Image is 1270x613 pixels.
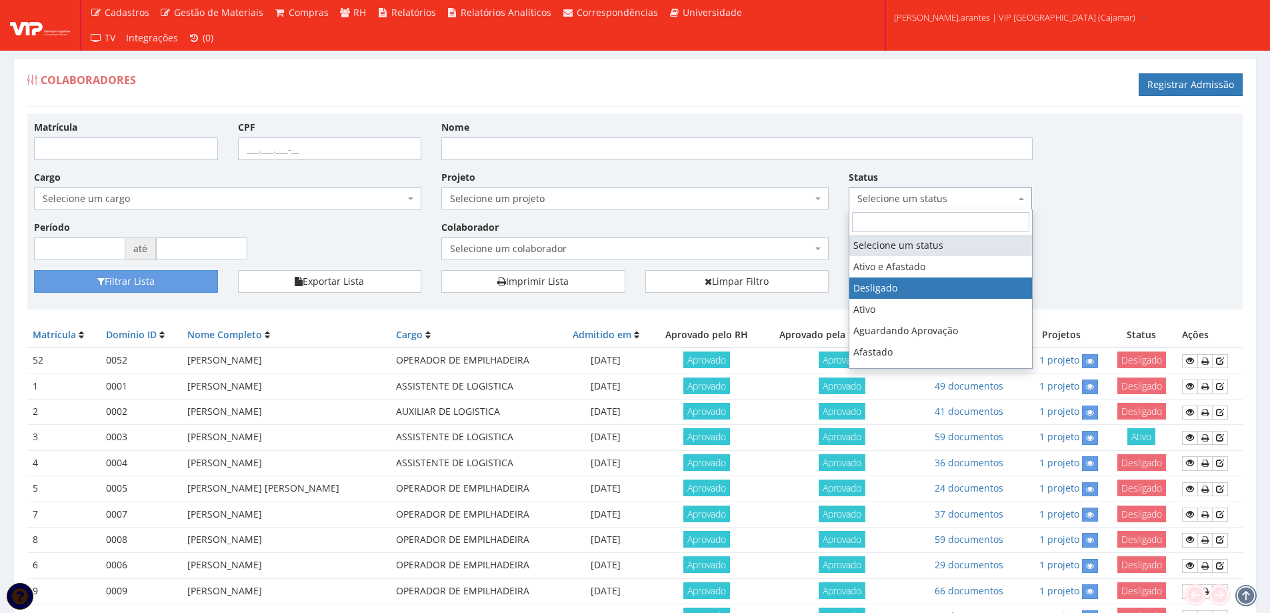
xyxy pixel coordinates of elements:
a: 1 projeto [1039,380,1079,392]
a: Admitido em [573,328,631,341]
a: 29 documentos [935,558,1003,571]
th: Projetos [1015,323,1107,348]
a: Integrações [121,25,183,51]
td: 0003 [101,425,183,450]
span: Desligado [1117,378,1166,394]
label: Nome [441,121,469,134]
td: [DATE] [560,348,651,374]
td: 3 [27,425,101,450]
a: 36 documentos [935,456,1003,469]
label: Colaborador [441,221,499,234]
span: Aprovado [819,428,865,445]
span: Aprovado [819,582,865,599]
span: Aprovado [683,531,730,548]
span: [PERSON_NAME].arantes | VIP [GEOGRAPHIC_DATA] (Cajamar) [894,11,1135,24]
button: Exportar Lista [238,270,422,293]
a: (0) [183,25,219,51]
span: Desligado [1117,506,1166,522]
td: OPERADOR DE EMPILHADEIRA [391,476,561,502]
td: 1 [27,374,101,399]
span: Universidade [683,6,742,19]
a: 1 projeto [1039,430,1079,443]
td: 0005 [101,476,183,502]
span: Selecione um status [849,187,1033,210]
a: Domínio ID [106,328,157,341]
td: [DATE] [560,450,651,476]
td: [DATE] [560,527,651,552]
a: 66 documentos [935,584,1003,597]
span: Aprovado [819,378,865,394]
li: Aguardando Dados do Colaborador [849,363,1032,384]
a: Matrícula [33,328,76,341]
a: Imprimir Lista [441,270,625,293]
td: ASSISTENTE DE LOGISTICA [391,450,561,476]
span: Selecione um colaborador [450,242,812,255]
a: 24 documentos [935,482,1003,494]
label: Projeto [441,171,475,184]
span: Aprovado [819,556,865,573]
td: [PERSON_NAME] [182,450,390,476]
td: [DATE] [560,400,651,425]
td: 0001 [101,374,183,399]
span: Aprovado [683,480,730,496]
span: Ativo [1127,428,1155,445]
li: Ativo [849,299,1032,320]
td: OPERADOR DE EMPILHADEIRA [391,578,561,604]
td: 0006 [101,553,183,578]
a: 41 documentos [935,405,1003,418]
label: Período [34,221,70,234]
td: OPERADOR DE EMPILHADEIRA [391,527,561,552]
span: Aprovado [819,506,865,522]
td: 5 [27,476,101,502]
td: 0008 [101,527,183,552]
td: OPERADOR DE EMPILHADEIRA [391,348,561,374]
span: Aprovado [819,531,865,548]
td: 7 [27,502,101,527]
a: 1 projeto [1039,558,1079,571]
span: Desligado [1117,352,1166,368]
td: [PERSON_NAME] [182,425,390,450]
td: [DATE] [560,502,651,527]
label: Matrícula [34,121,77,134]
label: Status [849,171,878,184]
li: Selecione um status [849,235,1032,256]
a: 59 documentos [935,533,1003,546]
th: Ações [1177,323,1243,348]
span: Aprovado [683,352,730,368]
td: [PERSON_NAME] [182,400,390,425]
td: [PERSON_NAME] [182,502,390,527]
a: 1 projeto [1039,354,1079,366]
td: 6 [27,553,101,578]
span: Selecione um status [857,192,1016,205]
span: Aprovado [683,454,730,471]
a: 59 documentos [935,430,1003,443]
span: TV [105,31,115,44]
a: TV [85,25,121,51]
label: Cargo [34,171,61,184]
td: [PERSON_NAME] [PERSON_NAME] [182,476,390,502]
a: 1 projeto [1039,584,1079,597]
td: [DATE] [560,553,651,578]
th: Aprovado pelo RH [651,323,761,348]
td: [DATE] [560,578,651,604]
li: Ativo e Afastado [849,256,1032,277]
span: Desligado [1117,480,1166,496]
a: 37 documentos [935,508,1003,520]
a: 1 projeto [1039,405,1079,418]
span: Cadastros [105,6,149,19]
img: logo [10,15,70,35]
td: [PERSON_NAME] [182,527,390,552]
td: [PERSON_NAME] [182,374,390,399]
span: Selecione um projeto [450,192,812,205]
td: 9 [27,578,101,604]
button: Filtrar Lista [34,270,218,293]
td: [PERSON_NAME] [182,578,390,604]
td: [DATE] [560,374,651,399]
a: Registrar Admissão [1139,73,1243,96]
a: 49 documentos [935,380,1003,392]
span: (0) [203,31,213,44]
span: Desligado [1117,454,1166,471]
input: ___.___.___-__ [238,137,422,160]
span: Desligado [1117,403,1166,420]
td: 2 [27,400,101,425]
